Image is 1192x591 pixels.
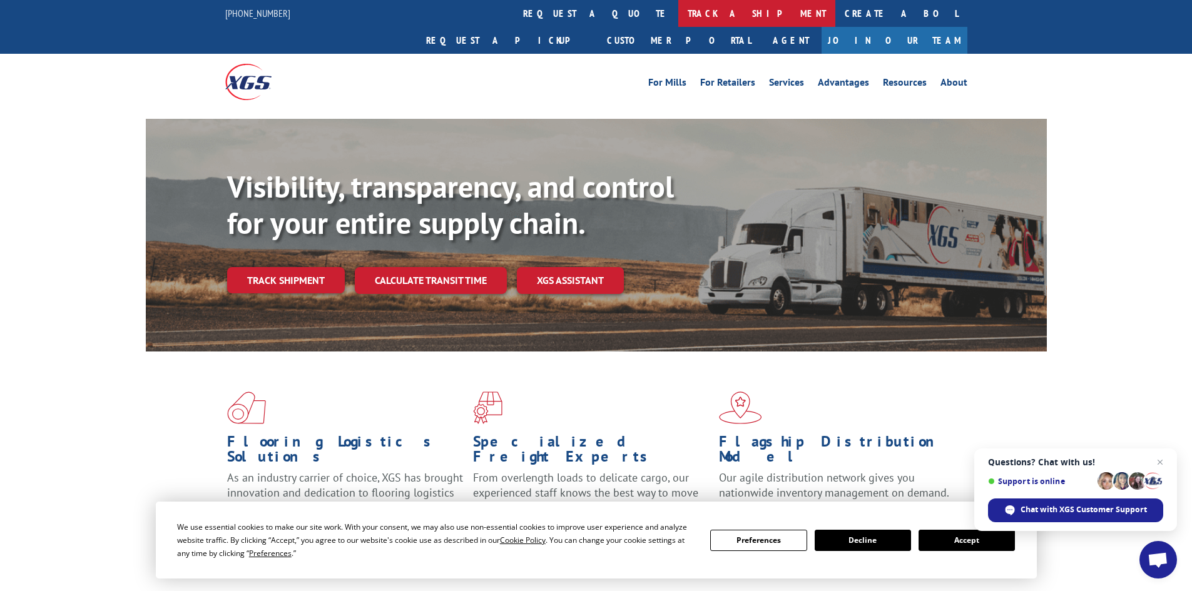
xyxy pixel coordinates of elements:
[988,498,1163,522] div: Chat with XGS Customer Support
[988,477,1093,486] span: Support is online
[719,434,955,470] h1: Flagship Distribution Model
[500,535,546,545] span: Cookie Policy
[1021,504,1147,515] span: Chat with XGS Customer Support
[227,470,463,515] span: As an industry carrier of choice, XGS has brought innovation and dedication to flooring logistics...
[417,27,598,54] a: Request a pickup
[769,78,804,91] a: Services
[940,78,967,91] a: About
[227,391,266,424] img: xgs-icon-total-supply-chain-intelligence-red
[822,27,967,54] a: Join Our Team
[883,78,927,91] a: Resources
[355,267,507,294] a: Calculate transit time
[919,530,1015,551] button: Accept
[719,470,949,500] span: Our agile distribution network gives you nationwide inventory management on demand.
[648,78,686,91] a: For Mills
[473,391,502,424] img: xgs-icon-focused-on-flooring-red
[719,391,762,424] img: xgs-icon-flagship-distribution-model-red
[473,434,710,470] h1: Specialized Freight Experts
[700,78,755,91] a: For Retailers
[227,267,345,293] a: Track shipment
[473,470,710,526] p: From overlength loads to delicate cargo, our experienced staff knows the best way to move your fr...
[227,167,674,242] b: Visibility, transparency, and control for your entire supply chain.
[517,267,624,294] a: XGS ASSISTANT
[760,27,822,54] a: Agent
[249,548,292,558] span: Preferences
[818,78,869,91] a: Advantages
[598,27,760,54] a: Customer Portal
[227,434,464,470] h1: Flooring Logistics Solutions
[1139,541,1177,578] div: Open chat
[156,502,1037,578] div: Cookie Consent Prompt
[815,530,911,551] button: Decline
[1153,455,1168,470] span: Close chat
[177,520,695,560] div: We use essential cookies to make our site work. With your consent, we may also use non-essential ...
[710,530,807,551] button: Preferences
[988,457,1163,467] span: Questions? Chat with us!
[225,7,290,19] a: [PHONE_NUMBER]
